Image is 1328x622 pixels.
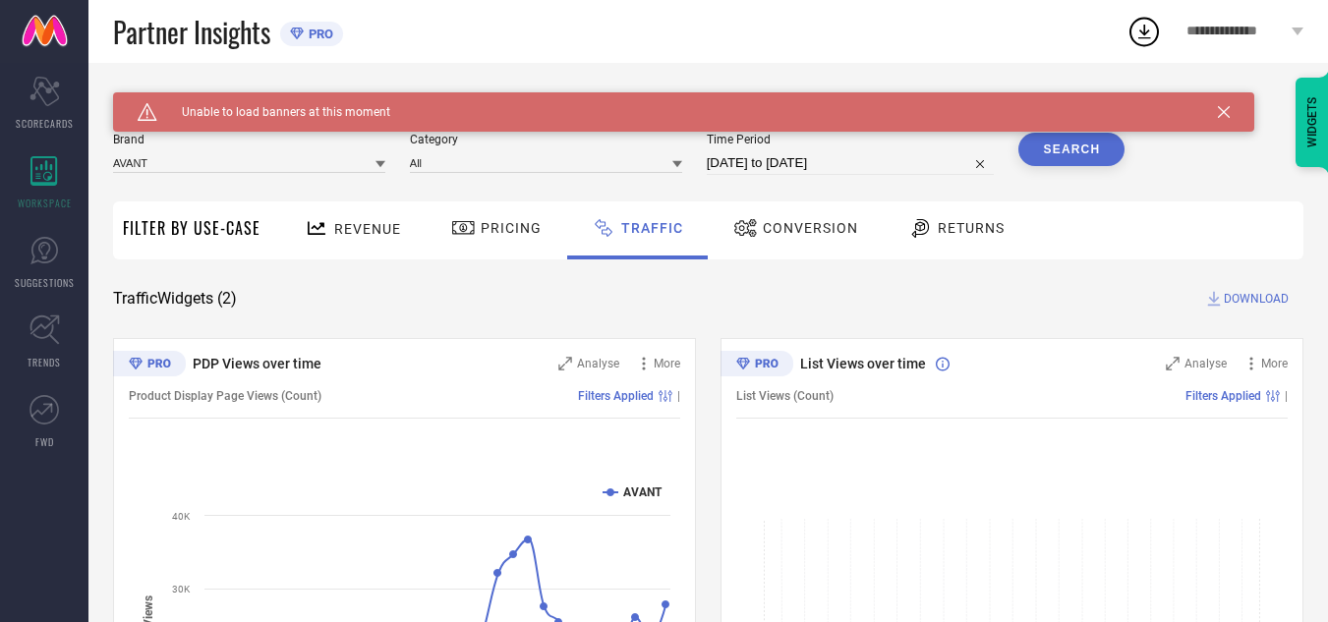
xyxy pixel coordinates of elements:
[334,221,401,237] span: Revenue
[113,351,186,380] div: Premium
[677,389,680,403] span: |
[113,92,250,108] span: SYSTEM WORKSPACE
[15,275,75,290] span: SUGGESTIONS
[707,133,995,146] span: Time Period
[707,151,995,175] input: Select time period
[172,511,191,522] text: 40K
[1285,389,1288,403] span: |
[123,216,260,240] span: Filter By Use-Case
[113,133,385,146] span: Brand
[129,389,321,403] span: Product Display Page Views (Count)
[721,351,793,380] div: Premium
[578,389,654,403] span: Filters Applied
[1166,357,1180,370] svg: Zoom
[1261,357,1288,370] span: More
[621,220,683,236] span: Traffic
[16,116,74,131] span: SCORECARDS
[157,105,390,119] span: Unable to load banners at this moment
[481,220,542,236] span: Pricing
[193,356,321,371] span: PDP Views over time
[623,485,663,499] text: AVANT
[113,12,270,52] span: Partner Insights
[1184,357,1227,370] span: Analyse
[410,133,682,146] span: Category
[558,357,572,370] svg: Zoom
[1185,389,1261,403] span: Filters Applied
[1126,14,1162,49] div: Open download list
[1018,133,1125,166] button: Search
[28,355,61,369] span: TRENDS
[736,389,834,403] span: List Views (Count)
[18,196,72,210] span: WORKSPACE
[1224,289,1289,309] span: DOWNLOAD
[304,27,333,41] span: PRO
[35,434,54,449] span: FWD
[938,220,1005,236] span: Returns
[654,357,680,370] span: More
[113,289,237,309] span: Traffic Widgets ( 2 )
[172,584,191,594] text: 30K
[800,356,926,371] span: List Views over time
[577,357,619,370] span: Analyse
[763,220,858,236] span: Conversion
